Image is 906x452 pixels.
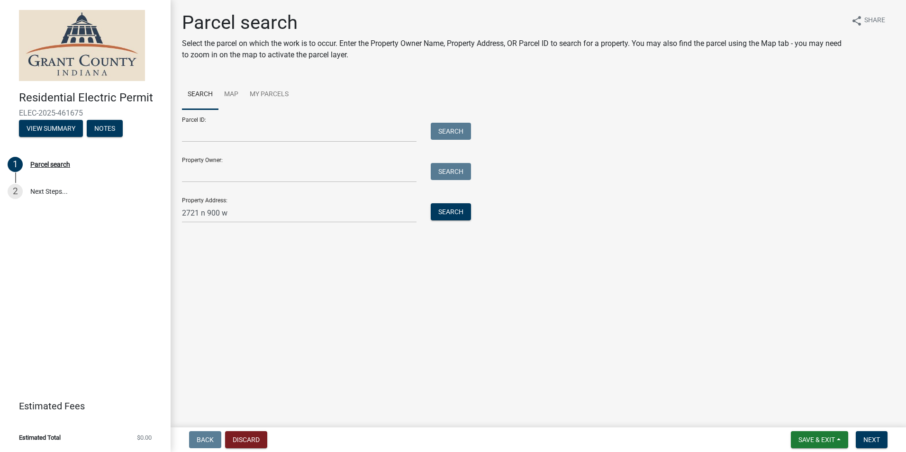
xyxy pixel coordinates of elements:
[182,38,843,61] p: Select the parcel on which the work is to occur. Enter the Property Owner Name, Property Address,...
[19,120,83,137] button: View Summary
[19,10,145,81] img: Grant County, Indiana
[431,123,471,140] button: Search
[137,434,152,441] span: $0.00
[864,15,885,27] span: Share
[87,120,123,137] button: Notes
[851,15,862,27] i: share
[8,397,155,416] a: Estimated Fees
[791,431,848,448] button: Save & Exit
[218,80,244,110] a: Map
[19,91,163,105] h4: Residential Electric Permit
[189,431,221,448] button: Back
[182,11,843,34] h1: Parcel search
[182,80,218,110] a: Search
[863,436,880,443] span: Next
[431,163,471,180] button: Search
[431,203,471,220] button: Search
[197,436,214,443] span: Back
[798,436,835,443] span: Save & Exit
[19,125,83,133] wm-modal-confirm: Summary
[87,125,123,133] wm-modal-confirm: Notes
[843,11,893,30] button: shareShare
[19,108,152,118] span: ELEC-2025-461675
[856,431,888,448] button: Next
[8,184,23,199] div: 2
[8,157,23,172] div: 1
[19,434,61,441] span: Estimated Total
[225,431,267,448] button: Discard
[244,80,294,110] a: My Parcels
[30,161,70,168] div: Parcel search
